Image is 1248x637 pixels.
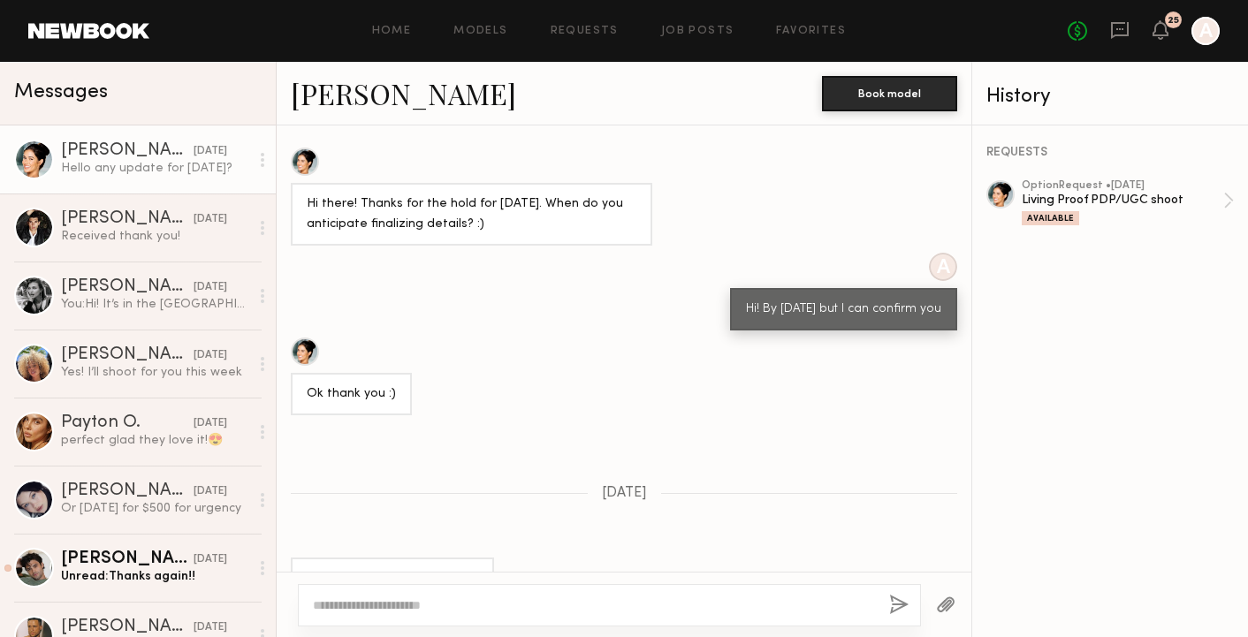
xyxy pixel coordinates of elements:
[61,296,249,313] div: You: Hi! It’s in the [GEOGRAPHIC_DATA] I will be sending call sheet shortly with address
[194,415,227,432] div: [DATE]
[194,347,227,364] div: [DATE]
[194,619,227,636] div: [DATE]
[1022,211,1079,225] div: Available
[1022,180,1234,225] a: optionRequest •[DATE]Living Proof PDP/UGC shootAvailable
[61,568,249,585] div: Unread: Thanks again!!
[453,26,507,37] a: Models
[61,228,249,245] div: Received thank you!
[194,551,227,568] div: [DATE]
[61,364,249,381] div: Yes! I’ll shoot for you this week
[986,87,1234,107] div: History
[1191,17,1220,45] a: A
[307,569,478,589] div: Hello any update for [DATE]?
[551,26,619,37] a: Requests
[746,300,941,320] div: Hi! By [DATE] but I can confirm you
[194,483,227,500] div: [DATE]
[822,76,957,111] button: Book model
[822,85,957,100] a: Book model
[194,279,227,296] div: [DATE]
[61,414,194,432] div: Payton O.
[61,500,249,517] div: Or [DATE] for $500 for urgency
[307,384,396,405] div: Ok thank you :)
[61,432,249,449] div: perfect glad they love it!😍
[61,618,194,636] div: [PERSON_NAME]
[776,26,846,37] a: Favorites
[1022,180,1223,192] div: option Request • [DATE]
[1022,192,1223,209] div: Living Proof PDP/UGC shoot
[307,194,636,235] div: Hi there! Thanks for the hold for [DATE]. When do you anticipate finalizing details? :)
[1168,16,1179,26] div: 25
[661,26,734,37] a: Job Posts
[61,210,194,228] div: [PERSON_NAME]
[61,142,194,160] div: [PERSON_NAME]
[61,346,194,364] div: [PERSON_NAME]
[986,147,1234,159] div: REQUESTS
[602,486,647,501] span: [DATE]
[14,82,108,102] span: Messages
[291,74,516,112] a: [PERSON_NAME]
[61,550,194,568] div: [PERSON_NAME]
[61,160,249,177] div: Hello any update for [DATE]?
[194,143,227,160] div: [DATE]
[61,482,194,500] div: [PERSON_NAME]
[61,278,194,296] div: [PERSON_NAME]
[372,26,412,37] a: Home
[194,211,227,228] div: [DATE]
